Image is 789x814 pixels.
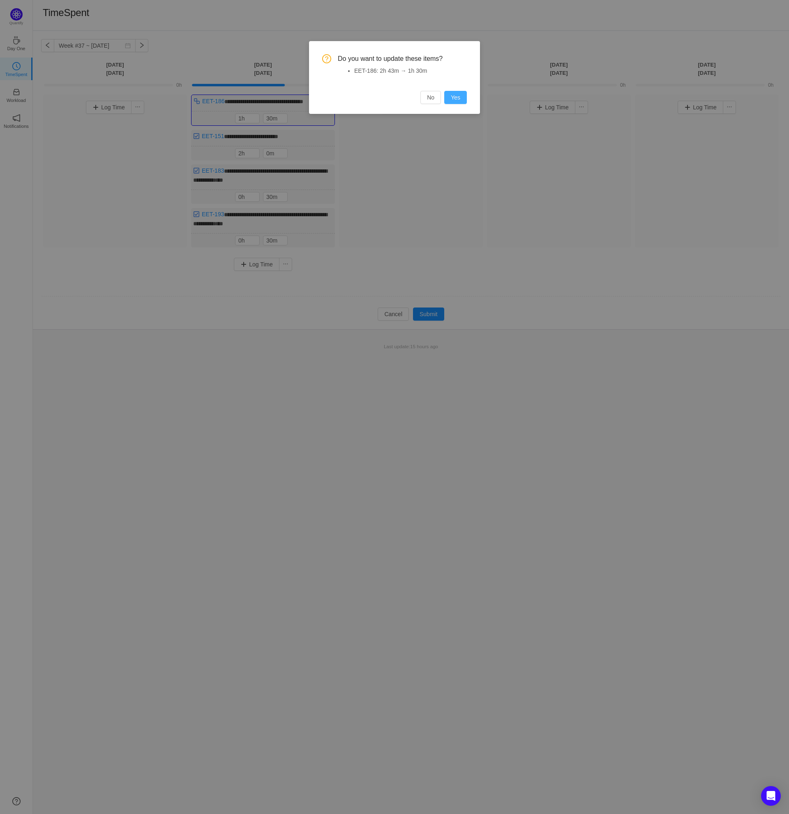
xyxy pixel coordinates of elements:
[761,786,781,806] div: Open Intercom Messenger
[354,67,467,75] li: EET-186: 2h 43m → 1h 30m
[444,91,467,104] button: Yes
[420,91,441,104] button: No
[322,54,331,63] i: icon: question-circle
[338,54,467,63] span: Do you want to update these items?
